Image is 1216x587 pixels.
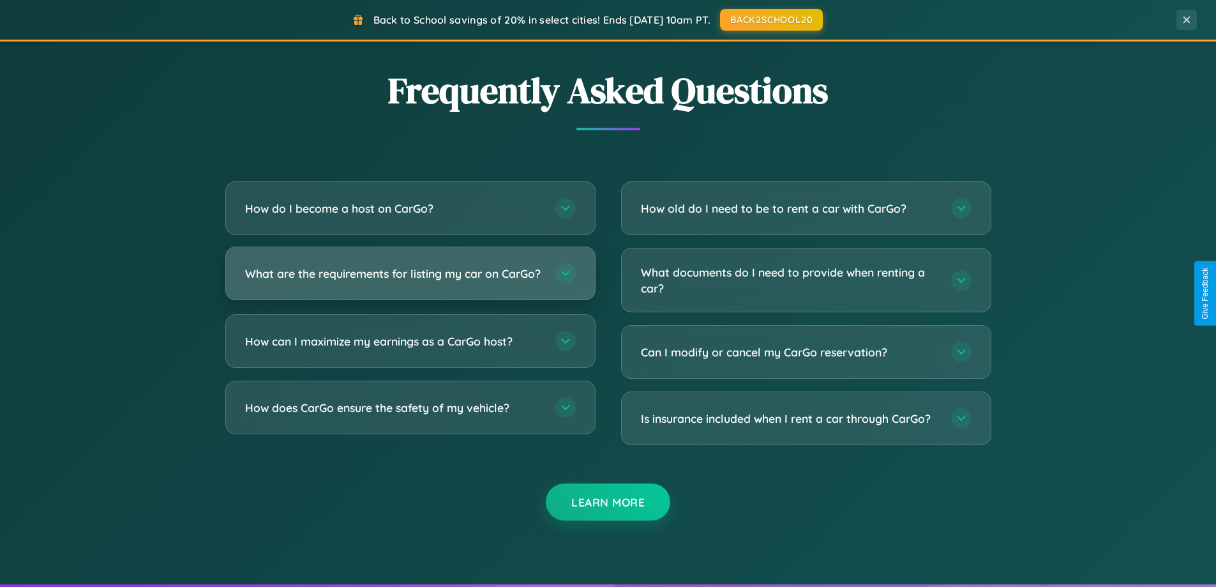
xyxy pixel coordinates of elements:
[641,344,938,360] h3: Can I modify or cancel my CarGo reservation?
[641,264,938,296] h3: What documents do I need to provide when renting a car?
[1201,268,1210,319] div: Give Feedback
[546,484,670,521] button: Learn More
[245,201,543,217] h3: How do I become a host on CarGo?
[720,9,823,31] button: BACK2SCHOOL20
[245,400,543,416] h3: How does CarGo ensure the safety of my vehicle?
[641,201,938,217] h3: How old do I need to be to rent a car with CarGo?
[373,13,710,26] span: Back to School savings of 20% in select cities! Ends [DATE] 10am PT.
[641,411,938,427] h3: Is insurance included when I rent a car through CarGo?
[245,333,543,349] h3: How can I maximize my earnings as a CarGo host?
[225,66,991,115] h2: Frequently Asked Questions
[245,266,543,282] h3: What are the requirements for listing my car on CarGo?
